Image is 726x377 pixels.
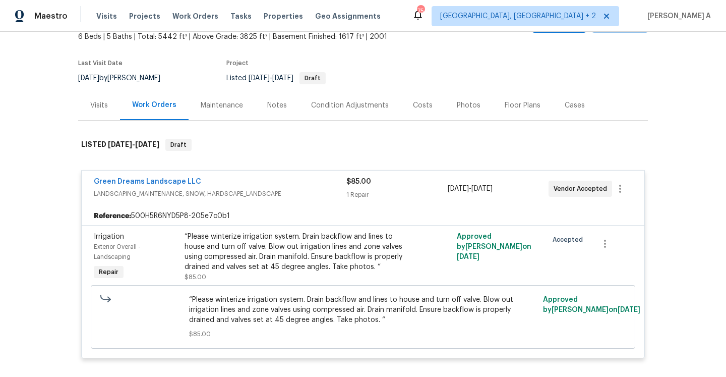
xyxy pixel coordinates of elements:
[132,100,176,110] div: Work Orders
[230,13,252,20] span: Tasks
[95,267,123,277] span: Repair
[82,207,644,225] div: 500H5R6NYD5P8-205e7c0b1
[543,296,640,313] span: Approved by [PERSON_NAME] on
[417,6,424,16] div: 75
[554,184,611,194] span: Vendor Accepted
[300,75,325,81] span: Draft
[249,75,270,82] span: [DATE]
[553,235,587,245] span: Accepted
[135,141,159,148] span: [DATE]
[413,100,433,111] div: Costs
[34,11,68,21] span: Maestro
[311,100,389,111] div: Condition Adjustments
[78,32,444,42] span: 6 Beds | 5 Baths | Total: 5442 ft² | Above Grade: 3825 ft² | Basement Finished: 1617 ft² | 2001
[96,11,117,21] span: Visits
[457,233,531,260] span: Approved by [PERSON_NAME] on
[448,184,493,194] span: -
[94,244,141,260] span: Exterior Overall - Landscaping
[185,274,206,280] span: $85.00
[315,11,381,21] span: Geo Assignments
[267,100,287,111] div: Notes
[457,253,479,260] span: [DATE]
[166,140,191,150] span: Draft
[272,75,293,82] span: [DATE]
[108,141,159,148] span: -
[346,190,447,200] div: 1 Repair
[440,11,596,21] span: [GEOGRAPHIC_DATA], [GEOGRAPHIC_DATA] + 2
[226,75,326,82] span: Listed
[90,100,108,111] div: Visits
[108,141,132,148] span: [DATE]
[189,329,537,339] span: $85.00
[78,60,123,66] span: Last Visit Date
[78,75,99,82] span: [DATE]
[81,139,159,151] h6: LISTED
[189,295,537,325] span: “Please winterize irrigation system. Drain backflow and lines to house and turn off valve. Blow o...
[505,100,540,111] div: Floor Plans
[201,100,243,111] div: Maintenance
[94,178,201,185] a: Green Dreams Landscape LLC
[78,129,648,161] div: LISTED [DATE]-[DATE]Draft
[94,211,131,221] b: Reference:
[565,100,585,111] div: Cases
[471,185,493,192] span: [DATE]
[249,75,293,82] span: -
[172,11,218,21] span: Work Orders
[94,189,346,199] span: LANDSCAPING_MAINTENANCE, SNOW, HARDSCAPE_LANDSCAPE
[94,233,124,240] span: Irrigation
[129,11,160,21] span: Projects
[448,185,469,192] span: [DATE]
[457,100,480,111] div: Photos
[643,11,711,21] span: [PERSON_NAME] A
[185,232,405,272] div: “Please winterize irrigation system. Drain backflow and lines to house and turn off valve. Blow o...
[346,178,371,185] span: $85.00
[618,306,640,313] span: [DATE]
[264,11,303,21] span: Properties
[226,60,249,66] span: Project
[78,72,172,84] div: by [PERSON_NAME]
